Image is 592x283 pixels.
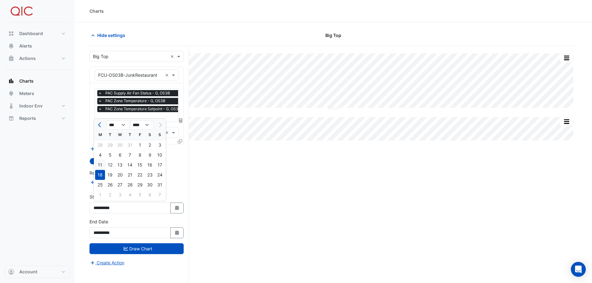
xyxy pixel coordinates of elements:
div: 29 [135,180,145,190]
button: Create Action [89,259,125,266]
div: Sunday, August 10, 2025 [155,150,165,160]
div: 23 [145,170,155,180]
span: Clear [165,129,170,136]
div: Saturday, August 23, 2025 [145,170,155,180]
span: × [97,98,103,104]
span: Choose Function [178,118,184,123]
div: S [155,130,165,140]
button: Account [5,266,70,278]
span: Reports [19,115,36,121]
div: Tuesday, August 26, 2025 [105,180,115,190]
div: Thursday, August 21, 2025 [125,170,135,180]
div: 9 [145,150,155,160]
div: Wednesday, August 13, 2025 [115,160,125,170]
div: M [95,130,105,140]
button: Add Reference Line [89,179,136,186]
select: Select year [130,120,154,130]
div: Monday, July 28, 2025 [95,140,105,150]
div: 6 [115,150,125,160]
label: End Date [89,218,108,225]
div: Wednesday, July 30, 2025 [115,140,125,150]
div: 31 [125,140,135,150]
label: Start Date [89,194,110,200]
div: Thursday, July 31, 2025 [125,140,135,150]
div: 28 [125,180,135,190]
div: Sunday, August 31, 2025 [155,180,165,190]
div: 1 [135,140,145,150]
span: PAC Supply Air Fan Status - G, OS3B [104,90,172,96]
button: More Options [560,54,573,62]
div: Monday, August 11, 2025 [95,160,105,170]
span: Alerts [19,43,32,49]
div: Friday, August 8, 2025 [135,150,145,160]
div: Sunday, August 3, 2025 [155,140,165,150]
button: Charts [5,75,70,87]
div: 30 [115,140,125,150]
div: Thursday, August 7, 2025 [125,150,135,160]
div: Wednesday, August 27, 2025 [115,180,125,190]
div: 8 [135,150,145,160]
div: 19 [105,170,115,180]
app-icon: Actions [8,55,14,62]
span: Account [19,269,37,275]
div: Saturday, August 2, 2025 [145,140,155,150]
span: PAC Zone Temperature Setpoint - G, OS3B [104,106,182,112]
div: 31 [155,180,165,190]
div: 24 [155,170,165,180]
button: Alerts [5,40,70,52]
button: Dashboard [5,27,70,40]
div: 22 [135,170,145,180]
div: Tuesday, July 29, 2025 [105,140,115,150]
div: Monday, August 25, 2025 [95,180,105,190]
div: Friday, August 15, 2025 [135,160,145,170]
span: Meters [19,90,34,97]
button: Add Equipment [89,145,127,152]
div: 5 [105,150,115,160]
div: Friday, August 1, 2025 [135,140,145,150]
button: Reports [5,112,70,125]
div: Sunday, August 17, 2025 [155,160,165,170]
div: 28 [95,140,105,150]
app-icon: Charts [8,78,14,84]
div: 29 [105,140,115,150]
div: Thursday, August 28, 2025 [125,180,135,190]
span: Clear [170,53,176,60]
div: Sunday, August 24, 2025 [155,170,165,180]
div: 13 [115,160,125,170]
div: 14 [125,160,135,170]
button: Previous month [96,120,104,130]
app-icon: Meters [8,90,14,97]
div: Open Intercom Messenger [571,262,586,277]
div: 26 [105,180,115,190]
app-icon: Dashboard [8,30,14,37]
button: Draw Chart [89,243,184,254]
div: 10 [155,150,165,160]
span: × [97,106,103,112]
div: Monday, August 4, 2025 [95,150,105,160]
div: 4 [95,150,105,160]
div: Tuesday, August 19, 2025 [105,170,115,180]
span: Charts [19,78,34,84]
div: 17 [155,160,165,170]
span: Actions [19,55,36,62]
div: 16 [145,160,155,170]
div: 3 [155,140,165,150]
div: 11 [95,160,105,170]
button: Meters [5,87,70,100]
div: Thursday, August 14, 2025 [125,160,135,170]
div: Saturday, August 9, 2025 [145,150,155,160]
div: Wednesday, August 6, 2025 [115,150,125,160]
span: Clear [165,72,170,78]
div: 25 [95,180,105,190]
span: Clone Favourites and Tasks from this Equipment to other Equipment [178,139,182,144]
fa-icon: Select Date [174,205,180,211]
div: Charts [89,8,104,14]
span: Indoor Env [19,103,43,109]
span: Big Top [325,32,341,39]
button: Indoor Env [5,100,70,112]
button: More Options [560,118,573,126]
div: Tuesday, August 12, 2025 [105,160,115,170]
div: Tuesday, August 5, 2025 [105,150,115,160]
app-icon: Alerts [8,43,14,49]
div: W [115,130,125,140]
